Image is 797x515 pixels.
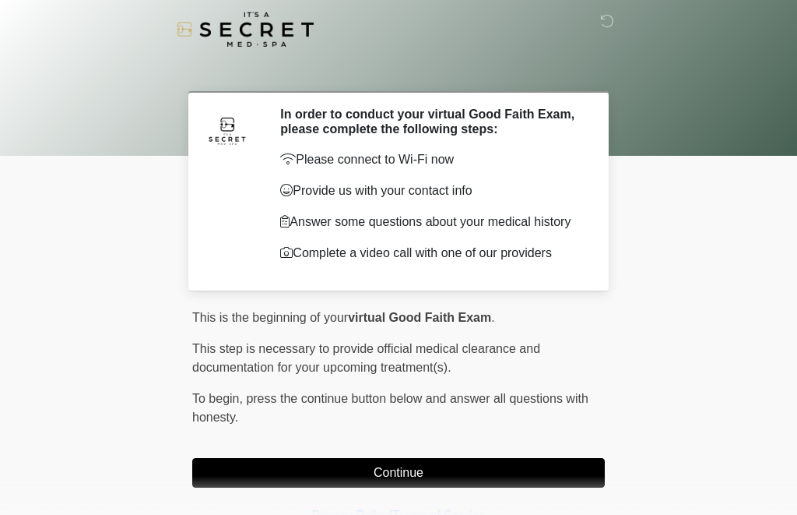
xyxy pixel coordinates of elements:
[192,392,246,405] span: To begin,
[192,392,588,424] span: press the continue button below and answer all questions with honesty.
[192,311,348,324] span: This is the beginning of your
[280,150,581,169] p: Please connect to Wi-Fi now
[348,311,491,324] strong: virtual Good Faith Exam
[181,56,616,85] h1: ‎ ‎
[192,458,605,488] button: Continue
[177,12,314,47] img: It's A Secret Med Spa Logo
[192,342,540,374] span: This step is necessary to provide official medical clearance and documentation for your upcoming ...
[280,182,581,200] p: Provide us with your contact info
[491,311,494,324] span: .
[280,107,581,136] h2: In order to conduct your virtual Good Faith Exam, please complete the following steps:
[280,213,581,231] p: Answer some questions about your medical history
[204,107,251,153] img: Agent Avatar
[280,244,581,263] p: Complete a video call with one of our providers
